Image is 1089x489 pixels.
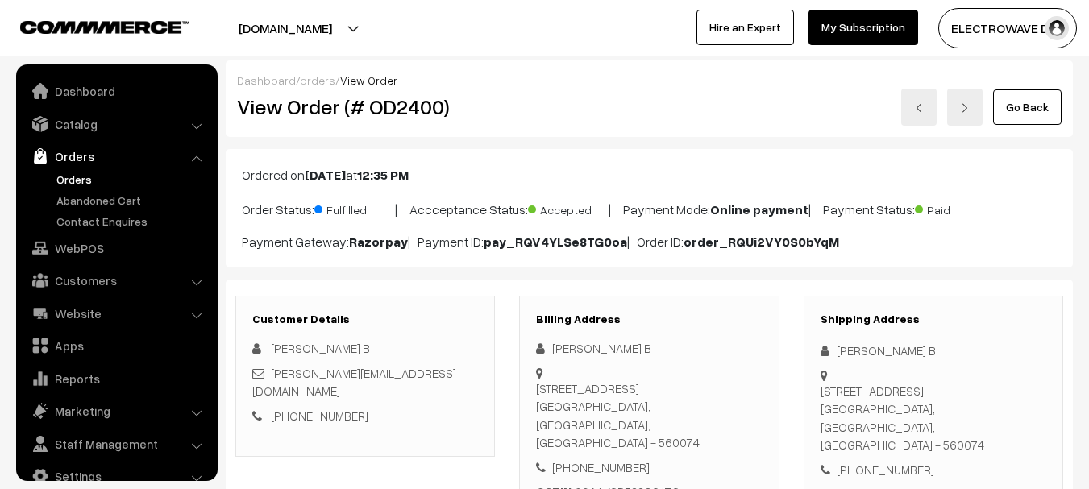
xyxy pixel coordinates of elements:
[20,234,212,263] a: WebPOS
[242,165,1057,184] p: Ordered on at
[536,339,762,358] div: [PERSON_NAME] B
[536,379,762,452] div: [STREET_ADDRESS] [GEOGRAPHIC_DATA], [GEOGRAPHIC_DATA], [GEOGRAPHIC_DATA] - 560074
[237,73,296,87] a: Dashboard
[20,331,212,360] a: Apps
[305,167,346,183] b: [DATE]
[314,197,395,218] span: Fulfilled
[20,77,212,106] a: Dashboard
[20,266,212,295] a: Customers
[349,234,408,250] b: Razorpay
[20,21,189,33] img: COMMMERCE
[1045,16,1069,40] img: user
[242,232,1057,251] p: Payment Gateway: | Payment ID: | Order ID:
[536,458,762,477] div: [PHONE_NUMBER]
[242,197,1057,219] p: Order Status: | Accceptance Status: | Payment Mode: | Payment Status:
[710,201,808,218] b: Online payment
[821,461,1046,479] div: [PHONE_NUMBER]
[484,234,627,250] b: pay_RQV4YLSe8TG0oa
[821,342,1046,360] div: [PERSON_NAME] B
[271,408,368,423] a: [PHONE_NUMBER]
[300,73,335,87] a: orders
[20,110,212,139] a: Catalog
[252,366,456,399] a: [PERSON_NAME][EMAIL_ADDRESS][DOMAIN_NAME]
[52,192,212,209] a: Abandoned Cart
[20,16,161,35] a: COMMMERCE
[340,73,397,87] span: View Order
[696,10,794,45] a: Hire an Expert
[993,89,1062,125] a: Go Back
[237,72,1062,89] div: / /
[20,142,212,171] a: Orders
[20,429,212,458] a: Staff Management
[536,313,762,326] h3: Billing Address
[52,213,212,230] a: Contact Enquires
[182,8,389,48] button: [DOMAIN_NAME]
[357,167,409,183] b: 12:35 PM
[237,94,496,119] h2: View Order (# OD2400)
[821,313,1046,326] h3: Shipping Address
[821,382,1046,454] div: [STREET_ADDRESS] [GEOGRAPHIC_DATA], [GEOGRAPHIC_DATA], [GEOGRAPHIC_DATA] - 560074
[528,197,609,218] span: Accepted
[52,171,212,188] a: Orders
[938,8,1077,48] button: ELECTROWAVE DE…
[271,341,370,355] span: [PERSON_NAME] B
[915,197,995,218] span: Paid
[914,103,924,113] img: left-arrow.png
[960,103,970,113] img: right-arrow.png
[684,234,839,250] b: order_RQUi2VY0S0bYqM
[808,10,918,45] a: My Subscription
[20,396,212,425] a: Marketing
[20,299,212,328] a: Website
[20,364,212,393] a: Reports
[252,313,478,326] h3: Customer Details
